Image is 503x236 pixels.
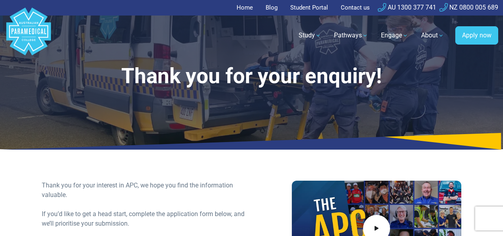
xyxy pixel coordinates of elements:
[42,181,247,200] div: Thank you for your interest in APC, we hope you find the information valuable.
[329,24,373,47] a: Pathways
[42,64,461,89] h1: Thank you for your enquiry!
[416,24,449,47] a: About
[294,24,326,47] a: Study
[5,16,52,56] a: Australian Paramedical College
[42,209,247,228] div: If you’d like to get a head start, complete the application form below, and we’ll prioritise your...
[439,4,498,11] a: NZ 0800 005 689
[378,4,436,11] a: AU 1300 377 741
[455,26,498,45] a: Apply now
[376,24,413,47] a: Engage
